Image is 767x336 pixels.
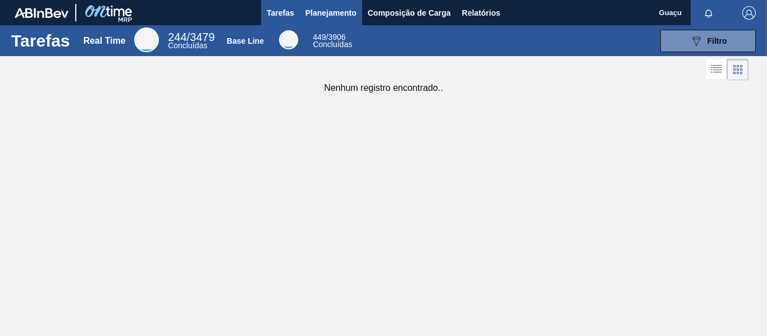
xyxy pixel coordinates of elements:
[227,36,264,45] div: Base Line
[83,36,125,46] div: Real Time
[313,34,352,48] div: Base Line
[706,59,727,80] div: Visão em Lista
[707,36,727,45] span: Filtro
[168,41,207,50] span: Concluídas
[168,33,214,49] div: Real Time
[168,31,214,43] span: / 3479
[313,40,352,49] span: Concluídas
[742,6,756,20] img: Logout
[660,30,756,52] button: Filtro
[267,6,294,20] span: Tarefas
[462,6,500,20] span: Relatórios
[368,6,451,20] span: Composição de Carga
[15,8,69,18] img: TNhmsLtSVTkK8tSr43FrP2fwEKptu5GPRR3wAAAABJRU5ErkJggg==
[313,33,326,42] span: 449
[134,27,159,52] div: Real Time
[305,6,357,20] span: Planejamento
[727,59,748,80] div: Visão em Cards
[168,31,186,43] span: 244
[691,5,727,21] button: Notificações
[279,30,298,49] div: Base Line
[11,34,70,47] h1: Tarefas
[313,33,345,42] span: / 3906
